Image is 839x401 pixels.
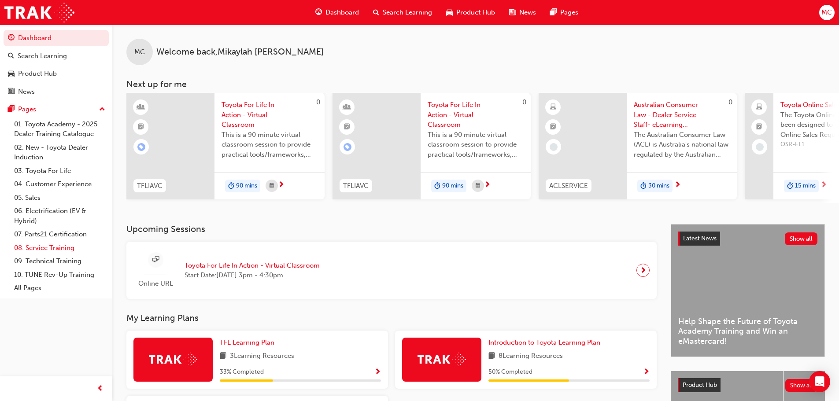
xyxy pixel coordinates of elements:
[4,48,109,64] a: Search Learning
[488,338,600,346] span: Introduction to Toyota Learning Plan
[149,353,197,366] img: Trak
[343,181,369,191] span: TFLIAVC
[11,141,109,164] a: 02. New - Toyota Dealer Induction
[428,130,524,160] span: This is a 90 minute virtual classroom session to provide practical tools/frameworks, behaviours a...
[8,70,15,78] span: car-icon
[550,102,556,113] span: learningResourceType_ELEARNING-icon
[640,180,647,192] span: duration-icon
[11,191,109,205] a: 05. Sales
[97,383,103,394] span: prev-icon
[439,4,502,22] a: car-iconProduct Hub
[4,66,109,82] a: Product Hub
[634,130,730,160] span: The Australian Consumer Law (ACL) is Australia's national law regulated by the Australian Competi...
[428,100,524,130] span: Toyota For Life In Action - Virtual Classroom
[126,93,325,199] a: 0TFLIAVCToyota For Life In Action - Virtual ClassroomThis is a 90 minute virtual classroom sessio...
[550,143,558,151] span: learningRecordVerb_NONE-icon
[11,241,109,255] a: 08. Service Training
[11,118,109,141] a: 01. Toyota Academy - 2025 Dealer Training Catalogue
[185,261,320,271] span: Toyota For Life In Action - Virtual Classroom
[11,164,109,178] a: 03. Toyota For Life
[185,270,320,280] span: Start Date: [DATE] 3pm - 4:30pm
[344,121,350,133] span: booktick-icon
[99,104,105,115] span: up-icon
[4,3,74,22] img: Trak
[112,79,839,89] h3: Next up for me
[821,7,832,18] span: MC
[484,181,491,189] span: next-icon
[11,228,109,241] a: 07. Parts21 Certification
[683,381,717,389] span: Product Hub
[785,232,818,245] button: Show all
[787,180,793,192] span: duration-icon
[152,254,159,265] span: sessionType_ONLINE_URL-icon
[756,121,762,133] span: booktick-icon
[278,181,285,189] span: next-icon
[522,98,526,106] span: 0
[499,351,563,362] span: 8 Learning Resources
[488,338,604,348] a: Introduction to Toyota Learning Plan
[634,100,730,130] span: Australian Consumer Law - Dealer Service Staff- eLearning Module
[133,279,177,289] span: Online URL
[270,180,274,191] span: calendar-icon
[134,47,145,57] span: MC
[4,30,109,46] a: Dashboard
[446,7,453,18] span: car-icon
[316,98,320,106] span: 0
[137,143,145,151] span: learningRecordVerb_ENROLL-icon
[678,378,818,392] a: Product HubShow all
[236,181,257,191] span: 90 mins
[549,181,588,191] span: ACLSERVICE
[8,52,14,60] span: search-icon
[4,101,109,118] button: Pages
[819,5,835,20] button: MC
[222,130,318,160] span: This is a 90 minute virtual classroom session to provide practical tools/frameworks, behaviours a...
[550,121,556,133] span: booktick-icon
[509,7,516,18] span: news-icon
[137,181,163,191] span: TFLIAVC
[315,7,322,18] span: guage-icon
[488,367,532,377] span: 50 % Completed
[728,98,732,106] span: 0
[8,106,15,114] span: pages-icon
[11,254,109,268] a: 09. Technical Training
[220,367,264,377] span: 33 % Completed
[756,102,762,113] span: laptop-icon
[539,93,737,199] a: 0ACLSERVICEAustralian Consumer Law - Dealer Service Staff- eLearning ModuleThe Australian Consume...
[683,235,717,242] span: Latest News
[366,4,439,22] a: search-iconSearch Learning
[550,7,557,18] span: pages-icon
[648,181,669,191] span: 30 mins
[18,69,57,79] div: Product Hub
[18,104,36,114] div: Pages
[543,4,585,22] a: pages-iconPages
[785,379,818,392] button: Show all
[222,100,318,130] span: Toyota For Life In Action - Virtual Classroom
[344,143,351,151] span: learningRecordVerb_ENROLL-icon
[11,281,109,295] a: All Pages
[643,368,650,376] span: Show Progress
[671,224,825,357] a: Latest NewsShow allHelp Shape the Future of Toyota Academy Training and Win an eMastercard!
[519,7,536,18] span: News
[4,28,109,101] button: DashboardSearch LearningProduct HubNews
[373,7,379,18] span: search-icon
[308,4,366,22] a: guage-iconDashboard
[18,51,67,61] div: Search Learning
[18,87,35,97] div: News
[756,143,764,151] span: learningRecordVerb_NONE-icon
[456,7,495,18] span: Product Hub
[374,368,381,376] span: Show Progress
[643,367,650,378] button: Show Progress
[640,264,647,276] span: next-icon
[678,316,817,346] span: Help Shape the Future of Toyota Academy Training and Win an eMastercard!
[156,47,324,57] span: Welcome back , Mikaylah [PERSON_NAME]
[442,181,463,191] span: 90 mins
[4,84,109,100] a: News
[674,181,681,189] span: next-icon
[374,367,381,378] button: Show Progress
[476,180,480,191] span: calendar-icon
[11,204,109,228] a: 06. Electrification (EV & Hybrid)
[11,177,109,191] a: 04. Customer Experience
[220,351,226,362] span: book-icon
[138,102,144,113] span: learningResourceType_INSTRUCTOR_LED-icon
[434,180,440,192] span: duration-icon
